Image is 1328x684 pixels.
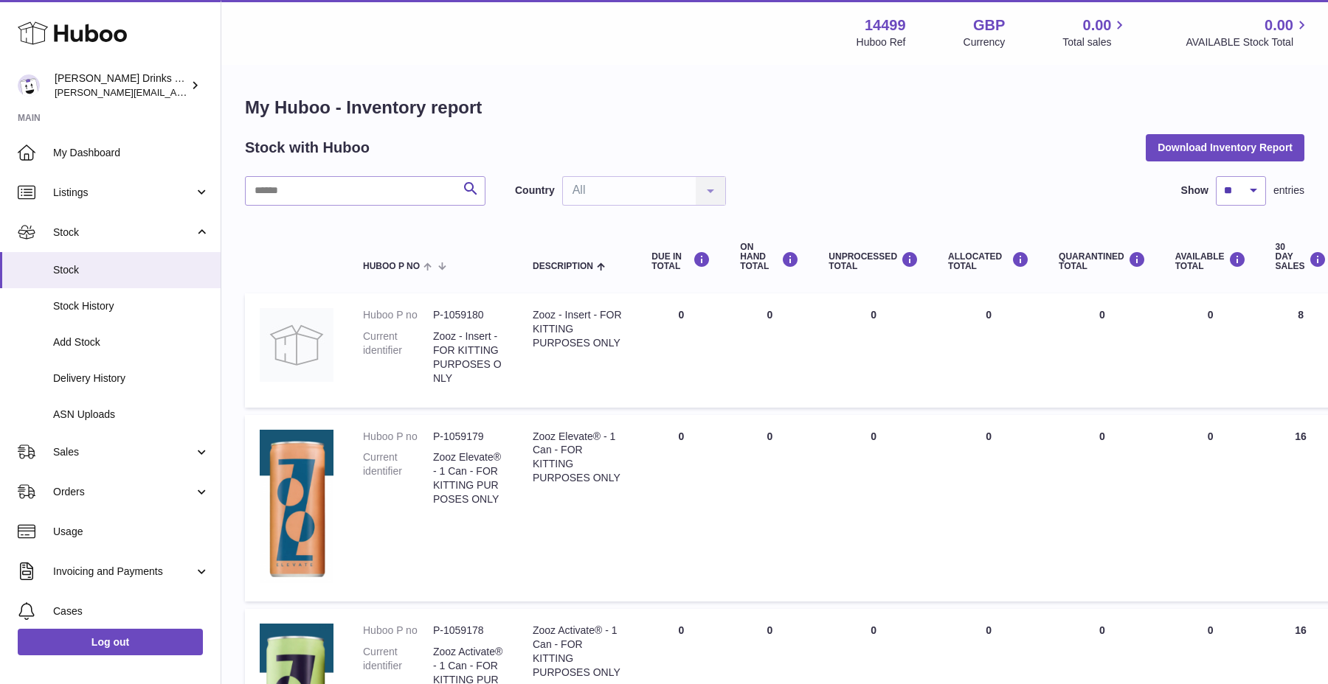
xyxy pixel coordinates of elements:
span: Stock [53,263,210,277]
div: ON HAND Total [740,242,799,272]
img: daniel@zoosdrinks.com [18,74,40,97]
span: Huboo P no [363,262,420,271]
span: Sales [53,445,194,459]
td: 0 [637,293,725,407]
dt: Current identifier [363,450,433,506]
div: Zooz Activate® - 1 Can - FOR KITTING PURPOSES ONLY [533,624,622,680]
a: 0.00 AVAILABLE Stock Total [1186,15,1310,49]
dd: P-1059180 [433,308,503,322]
img: product image [260,308,333,382]
h2: Stock with Huboo [245,138,370,158]
div: Currency [964,35,1006,49]
dd: P-1059179 [433,430,503,444]
span: Add Stock [53,335,210,349]
dd: P-1059178 [433,624,503,638]
span: 0 [1099,430,1105,442]
strong: 14499 [865,15,906,35]
span: Stock [53,226,194,240]
span: Listings [53,186,194,200]
span: Invoicing and Payments [53,565,194,579]
span: Orders [53,485,194,499]
span: 0 [1099,624,1105,636]
span: Delivery History [53,371,210,385]
a: Log out [18,629,203,655]
dd: Zooz Elevate® - 1 Can - FOR KITTING PURPOSES ONLY [433,450,503,506]
div: UNPROCESSED Total [829,251,919,271]
label: Show [1181,184,1208,198]
label: Country [515,184,555,198]
span: 0.00 [1083,15,1112,35]
button: Download Inventory Report [1146,134,1304,161]
span: Usage [53,525,210,539]
td: 0 [933,293,1044,407]
td: 0 [725,415,814,602]
td: 0 [814,293,933,407]
dt: Huboo P no [363,430,433,444]
td: 0 [933,415,1044,602]
span: Cases [53,604,210,618]
span: Description [533,262,593,271]
div: QUARANTINED Total [1059,251,1146,271]
span: [PERSON_NAME][EMAIL_ADDRESS][DOMAIN_NAME] [55,86,296,98]
dt: Current identifier [363,329,433,385]
td: 0 [814,415,933,602]
div: [PERSON_NAME] Drinks LTD (t/a Zooz) [55,71,187,100]
h1: My Huboo - Inventory report [245,96,1304,119]
img: product image [260,430,333,584]
span: 0.00 [1265,15,1293,35]
div: 30 DAY SALES [1276,242,1327,272]
span: My Dashboard [53,146,210,160]
dt: Huboo P no [363,308,433,322]
td: 0 [1161,415,1261,602]
strong: GBP [973,15,1005,35]
span: 0 [1099,309,1105,321]
dt: Huboo P no [363,624,433,638]
div: Zooz - Insert - FOR KITTING PURPOSES ONLY [533,308,622,350]
a: 0.00 Total sales [1062,15,1128,49]
td: 0 [1161,293,1261,407]
div: Huboo Ref [857,35,906,49]
span: entries [1273,184,1304,198]
span: Total sales [1062,35,1128,49]
div: DUE IN TOTAL [651,251,710,271]
dd: Zooz - Insert - FOR KITTING PURPOSES ONLY [433,329,503,385]
td: 0 [725,293,814,407]
span: ASN Uploads [53,408,210,422]
span: Stock History [53,299,210,313]
span: AVAILABLE Stock Total [1186,35,1310,49]
td: 0 [637,415,725,602]
div: ALLOCATED Total [948,251,1029,271]
div: Zooz Elevate® - 1 Can - FOR KITTING PURPOSES ONLY [533,430,622,486]
div: AVAILABLE Total [1175,251,1246,271]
